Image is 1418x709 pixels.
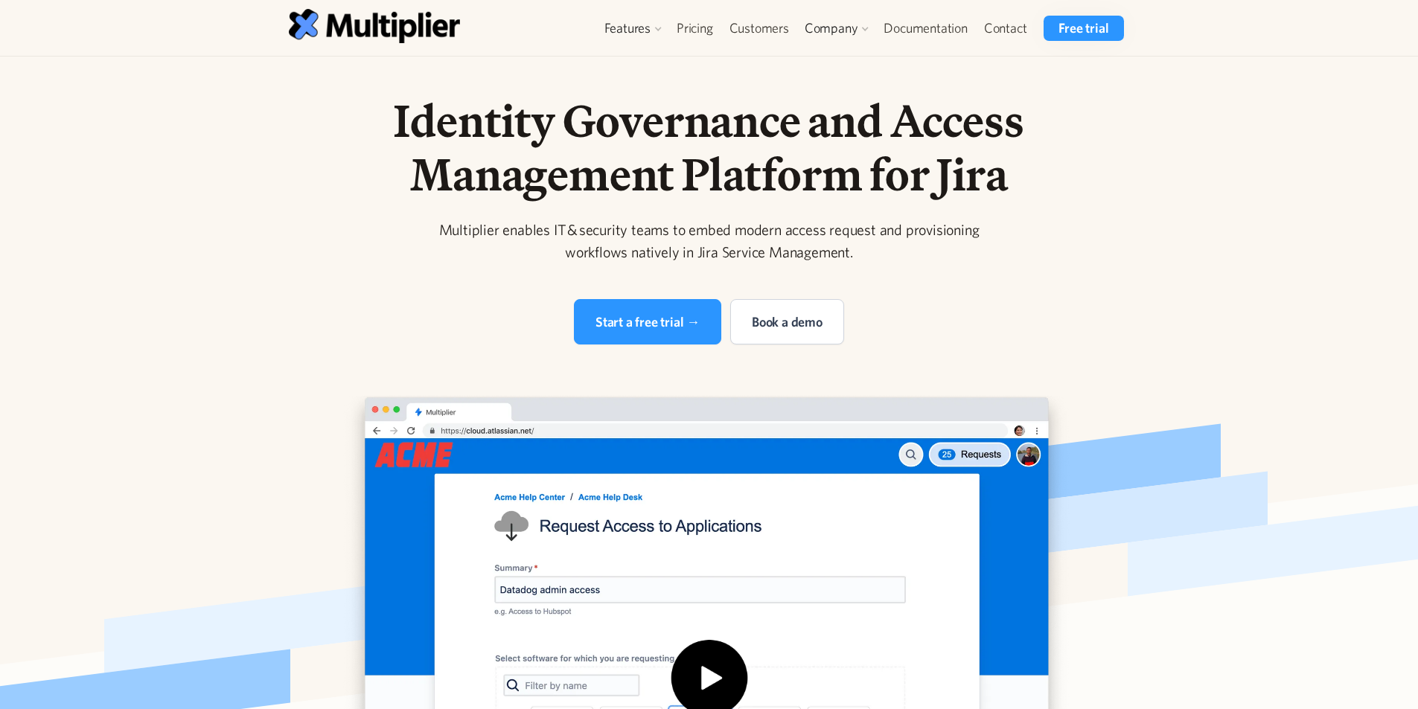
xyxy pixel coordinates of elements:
div: Company [797,16,876,41]
div: Features [604,19,651,37]
a: Start a free trial → [574,299,721,344]
h1: Identity Governance and Access Management Platform for Jira [328,94,1090,201]
a: Pricing [668,16,721,41]
a: Free trial [1044,16,1123,41]
div: Features [597,16,668,41]
div: Multiplier enables IT & security teams to embed modern access request and provisioning workflows ... [424,219,995,263]
div: Company [805,19,858,37]
div: Book a demo [752,312,823,332]
a: Contact [976,16,1035,41]
a: Book a demo [730,299,844,344]
div: Start a free trial → [595,312,700,332]
a: Documentation [875,16,975,41]
a: Customers [721,16,797,41]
